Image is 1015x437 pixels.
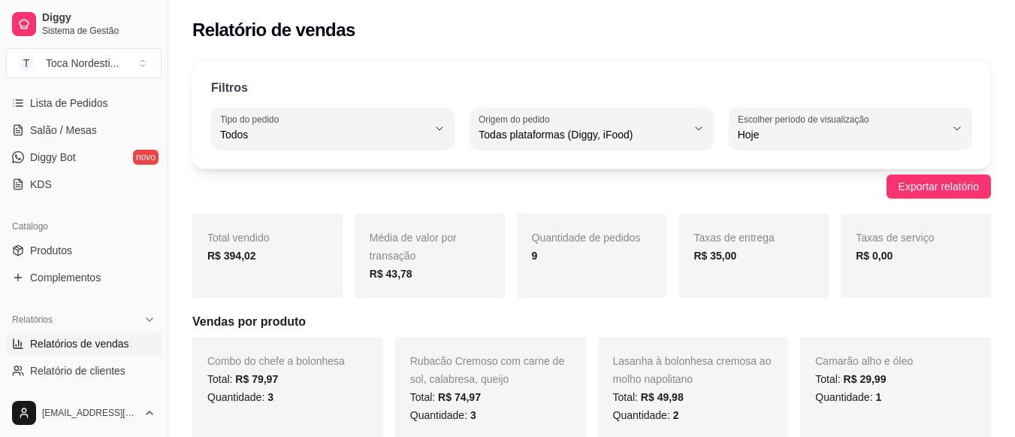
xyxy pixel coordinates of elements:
[815,391,881,403] span: Quantidade:
[30,363,125,378] span: Relatório de clientes
[192,313,991,331] h5: Vendas por produto
[844,373,887,385] span: R$ 29,99
[6,145,162,169] a: Diggy Botnovo
[856,250,893,262] strong: R$ 0,00
[6,359,162,383] a: Relatório de clientes
[613,355,772,385] span: Lasanha à bolonhesa cremosa ao molho napolitano
[6,386,162,410] a: Relatório de mesas
[6,48,162,78] button: Select a team
[673,409,679,421] span: 2
[211,79,248,97] p: Filtros
[370,268,412,280] strong: R$ 43,78
[693,250,736,262] strong: R$ 35,00
[875,391,881,403] span: 1
[42,407,137,419] span: [EMAIL_ADDRESS][DOMAIN_NAME]
[410,355,564,385] span: Rubacão Cremoso com carne de sol, calabresa, queijo
[738,127,945,142] span: Hoje
[192,18,355,42] h2: Relatório de vendas
[729,108,972,150] button: Escolher período de visualizaçãoHoje
[207,355,345,367] span: Combo do chefe a bolonhesa
[6,172,162,196] a: KDS
[6,332,162,356] a: Relatórios de vendas
[470,409,476,421] span: 3
[887,174,991,199] button: Exportar relatório
[6,266,162,290] a: Complementos
[6,238,162,263] a: Produtos
[532,250,538,262] strong: 9
[410,409,476,421] span: Quantidade:
[30,123,97,138] span: Salão / Mesas
[6,6,162,42] a: DiggySistema de Gestão
[19,56,34,71] span: T
[641,391,684,403] span: R$ 49,98
[207,391,273,403] span: Quantidade:
[899,178,979,195] span: Exportar relatório
[470,108,713,150] button: Origem do pedidoTodas plataformas (Diggy, iFood)
[532,232,641,244] span: Quantidade de pedidos
[613,391,684,403] span: Total:
[738,113,874,126] label: Escolher período de visualização
[207,232,270,244] span: Total vendido
[30,177,52,192] span: KDS
[410,391,481,403] span: Total:
[211,108,455,150] button: Tipo do pedidoTodos
[6,395,162,431] button: [EMAIL_ADDRESS][DOMAIN_NAME]
[42,11,156,25] span: Diggy
[207,250,256,262] strong: R$ 394,02
[370,232,457,262] span: Média de valor por transação
[220,113,284,126] label: Tipo do pedido
[815,355,913,367] span: Camarão alho e óleo
[42,25,156,37] span: Sistema de Gestão
[815,373,886,385] span: Total:
[30,96,108,111] span: Lista de Pedidos
[30,270,101,285] span: Complementos
[12,314,53,326] span: Relatórios
[46,56,119,71] div: Toca Nordesti ...
[220,127,427,142] span: Todos
[30,243,72,258] span: Produtos
[30,150,76,165] span: Diggy Bot
[235,373,278,385] span: R$ 79,97
[479,113,554,126] label: Origem do pedido
[438,391,481,403] span: R$ 74,97
[479,127,686,142] span: Todas plataformas (Diggy, iFood)
[856,232,934,244] span: Taxas de serviço
[6,91,162,115] a: Lista de Pedidos
[30,336,129,351] span: Relatórios de vendas
[613,409,679,421] span: Quantidade:
[207,373,278,385] span: Total:
[6,214,162,238] div: Catálogo
[6,118,162,142] a: Salão / Mesas
[693,232,774,244] span: Taxas de entrega
[267,391,273,403] span: 3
